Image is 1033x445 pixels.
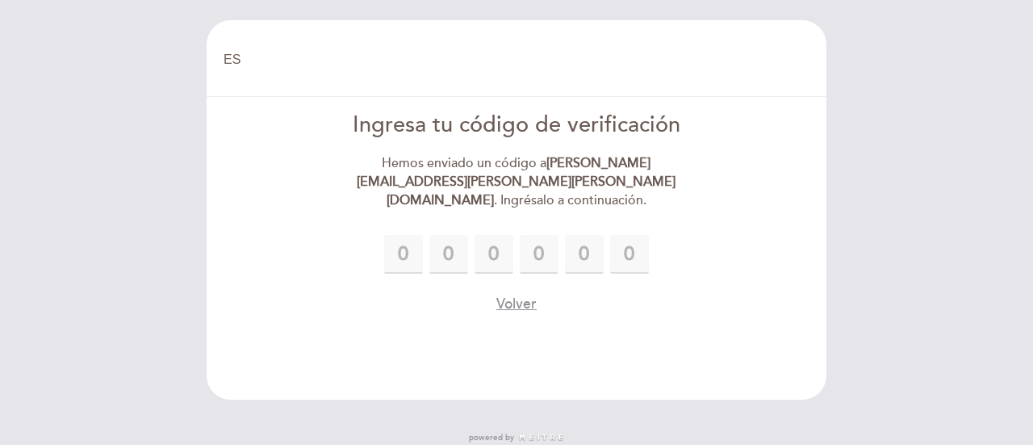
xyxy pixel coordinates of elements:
input: 0 [429,235,468,274]
span: powered by [469,432,514,443]
input: 0 [520,235,558,274]
input: 0 [610,235,649,274]
button: Volver [496,294,537,314]
input: 0 [565,235,604,274]
div: Hemos enviado un código a . Ingrésalo a continuación. [332,154,702,210]
input: 0 [475,235,513,274]
img: MEITRE [518,434,564,442]
strong: [PERSON_NAME][EMAIL_ADDRESS][PERSON_NAME][PERSON_NAME][DOMAIN_NAME] [357,155,675,208]
a: powered by [469,432,564,443]
div: Ingresa tu código de verificación [332,110,702,141]
input: 0 [384,235,423,274]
